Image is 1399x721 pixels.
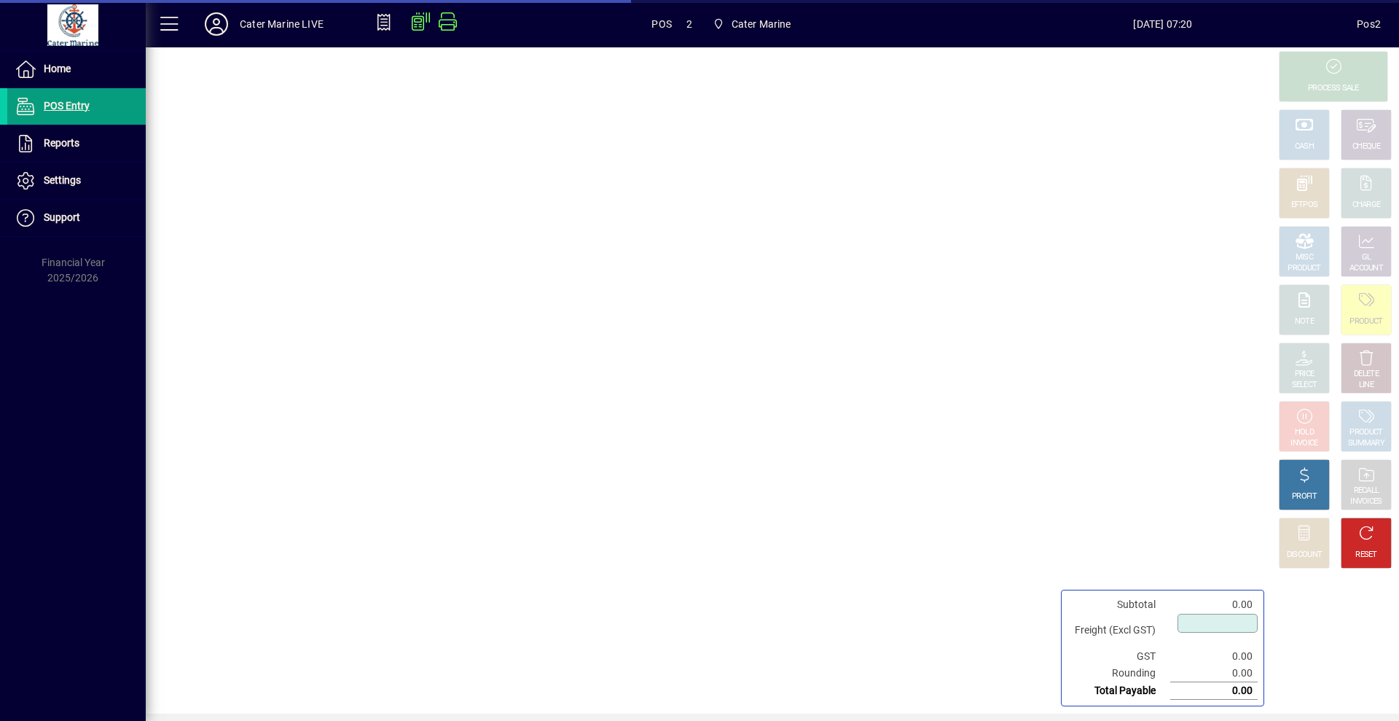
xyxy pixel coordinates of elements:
td: 0.00 [1170,682,1258,700]
div: ACCOUNT [1349,263,1383,274]
div: RECALL [1354,486,1379,496]
div: PRODUCT [1349,427,1382,438]
a: Reports [7,125,146,162]
div: HOLD [1295,427,1314,438]
span: POS Entry [44,100,90,112]
span: 2 [686,12,692,36]
a: Home [7,51,146,87]
div: RESET [1355,550,1377,561]
div: PROFIT [1292,491,1317,502]
span: Home [44,63,71,74]
div: CASH [1295,141,1314,152]
div: PRICE [1295,369,1314,380]
span: Support [44,211,80,223]
div: DELETE [1354,369,1379,380]
a: Settings [7,163,146,199]
span: Settings [44,174,81,186]
button: Profile [193,11,240,37]
div: INVOICES [1350,496,1382,507]
td: 0.00 [1170,665,1258,682]
div: NOTE [1295,316,1314,327]
td: GST [1067,648,1170,665]
td: Freight (Excl GST) [1067,613,1170,648]
td: Total Payable [1067,682,1170,700]
span: Reports [44,137,79,149]
div: INVOICE [1290,438,1317,449]
div: PROCESS SALE [1308,83,1359,94]
a: Support [7,200,146,236]
div: PRODUCT [1349,316,1382,327]
div: CHARGE [1352,200,1381,211]
span: POS [651,12,672,36]
div: CHEQUE [1352,141,1380,152]
div: MISC [1296,252,1313,263]
span: [DATE] 07:20 [969,12,1357,36]
div: SELECT [1292,380,1317,391]
div: EFTPOS [1291,200,1318,211]
div: GL [1362,252,1371,263]
td: Subtotal [1067,596,1170,613]
div: DISCOUNT [1287,550,1322,561]
span: Cater Marine [732,12,791,36]
div: PRODUCT [1288,263,1320,274]
span: Cater Marine [707,11,797,37]
td: 0.00 [1170,648,1258,665]
div: Cater Marine LIVE [240,12,324,36]
td: Rounding [1067,665,1170,682]
div: Pos2 [1357,12,1381,36]
div: SUMMARY [1348,438,1384,449]
td: 0.00 [1170,596,1258,613]
div: LINE [1359,380,1373,391]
